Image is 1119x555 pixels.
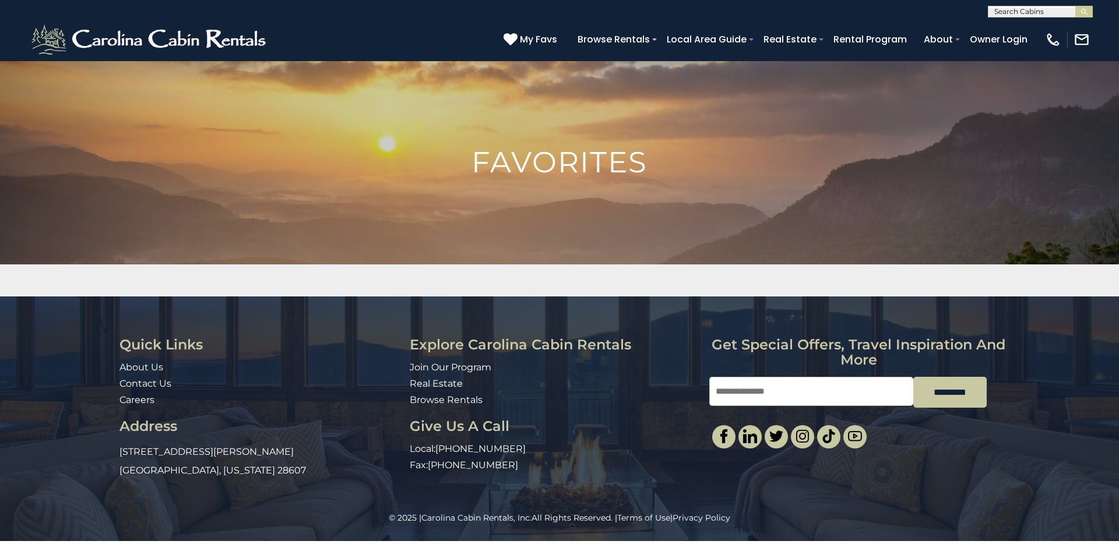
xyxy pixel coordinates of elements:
[520,32,557,47] span: My Favs
[661,29,752,50] a: Local Area Guide
[410,394,483,405] a: Browse Rentals
[758,29,822,50] a: Real Estate
[828,29,913,50] a: Rental Program
[428,459,518,471] a: [PHONE_NUMBER]
[673,512,730,523] a: Privacy Policy
[410,378,463,389] a: Real Estate
[410,362,491,373] a: Join Our Program
[410,443,700,456] p: Local:
[29,22,271,57] img: White-1-2.png
[26,512,1093,524] p: All Rights Reserved. | |
[743,429,757,443] img: linkedin-single.svg
[822,429,836,443] img: tiktok.svg
[796,429,810,443] img: instagram-single.svg
[119,419,401,434] h3: Address
[119,394,154,405] a: Careers
[119,362,163,373] a: About Us
[389,512,532,523] span: © 2025 |
[617,512,670,523] a: Terms of Use
[1074,31,1090,48] img: mail-regular-white.png
[410,459,700,472] p: Fax:
[504,32,560,47] a: My Favs
[572,29,656,50] a: Browse Rentals
[421,512,532,523] a: Carolina Cabin Rentals, Inc.
[119,337,401,352] h3: Quick Links
[709,337,1008,368] h3: Get special offers, travel inspiration and more
[717,429,731,443] img: facebook-single.svg
[848,429,862,443] img: youtube-light.svg
[410,337,700,352] h3: Explore Carolina Cabin Rentals
[119,378,171,389] a: Contact Us
[964,29,1033,50] a: Owner Login
[410,419,700,434] h3: Give Us A Call
[119,443,401,480] p: [STREET_ADDRESS][PERSON_NAME] [GEOGRAPHIC_DATA], [US_STATE] 28607
[769,429,783,443] img: twitter-single.svg
[435,443,526,454] a: [PHONE_NUMBER]
[1045,31,1061,48] img: phone-regular-white.png
[918,29,959,50] a: About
